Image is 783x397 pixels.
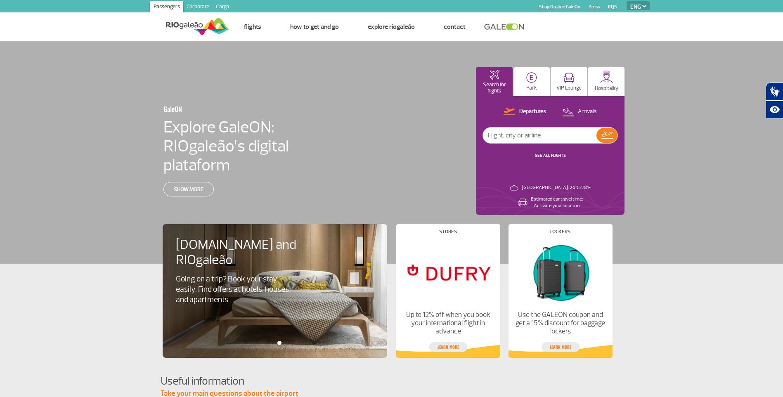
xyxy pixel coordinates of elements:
a: Flights [244,23,261,31]
a: Contact [444,23,466,31]
button: Park [513,67,550,96]
h4: Lockers [550,229,570,234]
h3: GaleON [163,100,301,118]
input: Flight, city or airline [483,128,596,143]
a: Cargo [213,1,232,14]
a: Show more [163,182,214,196]
a: SEE ALL FLIGHTS [535,153,566,158]
h4: Useful information [161,373,623,389]
p: [GEOGRAPHIC_DATA]: 26°C/78°F [522,184,591,191]
p: Arrivals [578,108,597,116]
a: Learn more [429,342,467,352]
p: Park [526,85,537,91]
button: VIP Lounge [551,67,587,96]
img: airplaneHomeActive.svg [490,70,499,80]
a: Learn more [542,342,580,352]
img: Lockers [515,241,605,304]
button: Search for flights [476,67,513,96]
div: Plugin de acessibilidade da Hand Talk. [766,83,783,119]
h4: Stores [439,229,457,234]
a: Explore RIOgaleão [368,23,415,31]
img: Stores [403,241,493,304]
button: Arrivals [560,106,599,117]
a: How to get and go [290,23,339,31]
a: Corporate [183,1,213,14]
button: Abrir recursos assistivos. [766,101,783,119]
button: Departures [501,106,549,117]
p: Hospitality [595,85,618,92]
a: RQS [608,4,617,9]
img: carParkingHome.svg [526,72,537,83]
img: hospitality.svg [600,71,613,83]
h4: [DOMAIN_NAME] and RIOgaleão [176,237,307,268]
a: Shop On-line GaleOn [539,4,580,9]
button: Hospitality [588,67,625,96]
a: Press [589,4,600,9]
button: SEE ALL FLIGHTS [532,152,568,159]
p: VIP Lounge [556,85,582,91]
p: Up to 12% off when you book your international flight in advance [403,311,493,336]
a: [DOMAIN_NAME] and RIOgaleãoGoing on a trip? Book your stay easily. Find offers at hotels, houses ... [176,237,374,305]
h4: Explore GaleON: RIOgaleão’s digital plataform [163,118,342,175]
p: Departures [519,108,546,116]
img: vipRoom.svg [563,73,575,83]
p: Estimated car travel time: Activate your location [531,196,583,209]
p: Going on a trip? Book your stay easily. Find offers at hotels, houses and apartments [176,274,293,305]
button: Abrir tradutor de língua de sinais. [766,83,783,101]
p: Search for flights [480,82,509,94]
p: Use the GALEON coupon and get a 15% discount for baggage lockers [515,311,605,336]
a: Passengers [150,1,183,14]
